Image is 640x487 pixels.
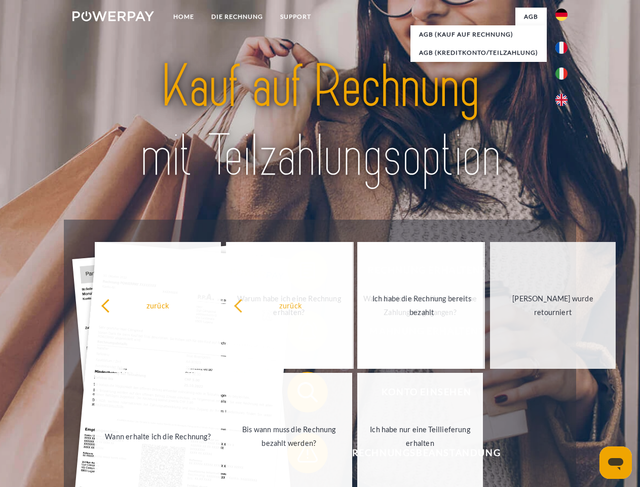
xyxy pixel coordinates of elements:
a: AGB (Kauf auf Rechnung) [410,25,547,44]
img: fr [555,42,568,54]
div: [PERSON_NAME] wurde retourniert [496,292,610,319]
img: en [555,94,568,106]
div: Ich habe die Rechnung bereits bezahlt [365,292,479,319]
img: logo-powerpay-white.svg [72,11,154,21]
a: DIE RECHNUNG [203,8,272,26]
a: AGB (Kreditkonto/Teilzahlung) [410,44,547,62]
div: Ich habe nur eine Teillieferung erhalten [363,423,477,450]
img: it [555,67,568,80]
div: zurück [234,298,348,312]
iframe: Schaltfläche zum Öffnen des Messaging-Fensters [599,446,632,479]
img: title-powerpay_de.svg [97,49,543,194]
a: Home [165,8,203,26]
a: agb [515,8,547,26]
div: Wann erhalte ich die Rechnung? [101,429,215,443]
div: Bis wann muss die Rechnung bezahlt werden? [232,423,346,450]
a: SUPPORT [272,8,320,26]
div: zurück [101,298,215,312]
img: de [555,9,568,21]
